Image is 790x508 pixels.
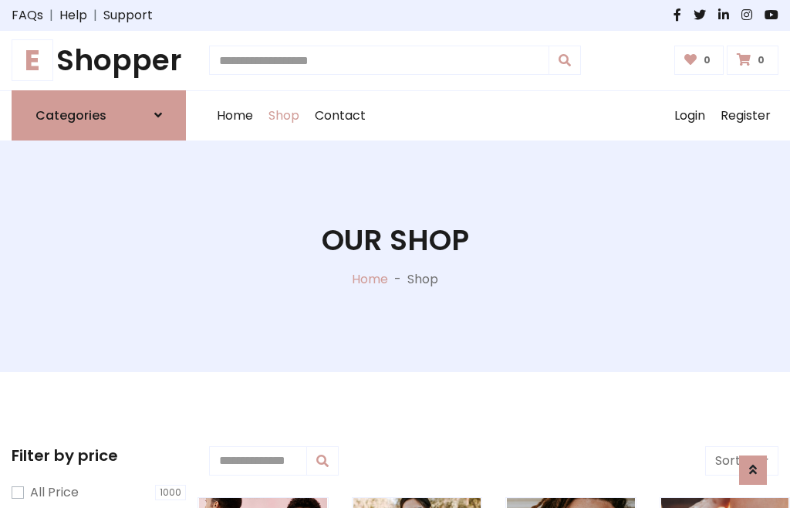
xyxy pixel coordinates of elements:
span: 0 [700,53,714,67]
a: Shop [261,91,307,141]
h5: Filter by price [12,446,186,465]
span: 0 [754,53,768,67]
a: 0 [674,46,724,75]
a: 0 [727,46,778,75]
h6: Categories [35,108,106,123]
span: E [12,39,53,81]
h1: Shopper [12,43,186,78]
a: Home [209,91,261,141]
a: Help [59,6,87,25]
a: Categories [12,90,186,141]
span: | [87,6,103,25]
a: Contact [307,91,373,141]
a: Login [667,91,713,141]
a: Home [352,270,388,288]
h1: Our Shop [322,223,469,258]
a: Support [103,6,153,25]
a: Register [713,91,778,141]
p: Shop [407,270,438,289]
span: 1000 [155,485,186,500]
label: All Price [30,483,79,502]
button: Sort by [705,446,778,476]
span: | [43,6,59,25]
a: EShopper [12,43,186,78]
p: - [388,270,407,289]
a: FAQs [12,6,43,25]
